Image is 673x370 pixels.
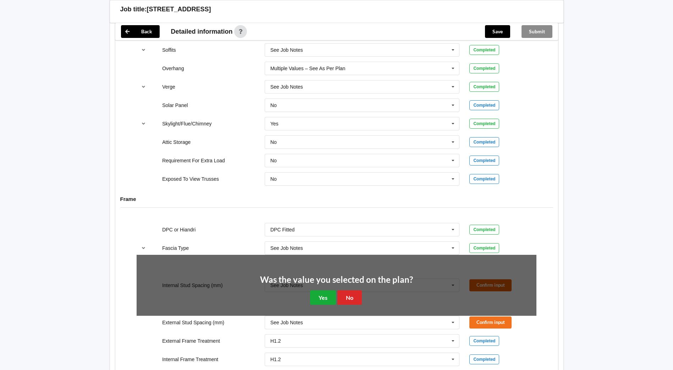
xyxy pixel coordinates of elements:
[270,121,278,126] div: Yes
[162,158,225,163] label: Requirement For Extra Load
[469,174,499,184] div: Completed
[270,357,281,362] div: H1.2
[147,5,211,13] h3: [STREET_ADDRESS]
[270,227,294,232] div: DPC Fitted
[337,290,362,305] button: No
[162,66,184,71] label: Overhang
[162,102,188,108] label: Solar Panel
[162,357,218,362] label: Internal Frame Treatment
[270,47,303,52] div: See Job Notes
[469,137,499,147] div: Completed
[162,176,219,182] label: Exposed To View Trusses
[270,158,277,163] div: No
[270,84,303,89] div: See Job Notes
[121,25,160,38] button: Back
[270,176,277,181] div: No
[270,338,281,343] div: H1.2
[469,100,499,110] div: Completed
[469,82,499,92] div: Completed
[162,121,211,127] label: Skylight/Flue/Chimney
[137,80,150,93] button: reference-toggle
[485,25,510,38] button: Save
[469,45,499,55] div: Completed
[469,316,512,328] button: Confirm input
[260,274,413,285] h2: Was the value you selected on the plan?
[469,156,499,166] div: Completed
[162,245,189,251] label: Fascia Type
[270,246,303,251] div: See Job Notes
[137,242,150,254] button: reference-toggle
[162,320,224,325] label: External Stud Spacing (mm)
[162,139,191,145] label: Attic Storage
[137,44,150,56] button: reference-toggle
[270,103,277,108] div: No
[162,227,195,232] label: DPC or Hiandri
[171,28,233,35] span: Detailed information
[469,354,499,364] div: Completed
[120,5,147,13] h3: Job title:
[469,63,499,73] div: Completed
[469,225,499,235] div: Completed
[270,66,345,71] div: Multiple Values – See As Per Plan
[469,119,499,129] div: Completed
[270,140,277,145] div: No
[310,290,336,305] button: Yes
[469,336,499,346] div: Completed
[162,84,175,90] label: Verge
[162,338,220,344] label: External Frame Treatment
[162,47,176,53] label: Soffits
[120,196,553,202] h4: Frame
[469,243,499,253] div: Completed
[270,320,303,325] div: See Job Notes
[137,117,150,130] button: reference-toggle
